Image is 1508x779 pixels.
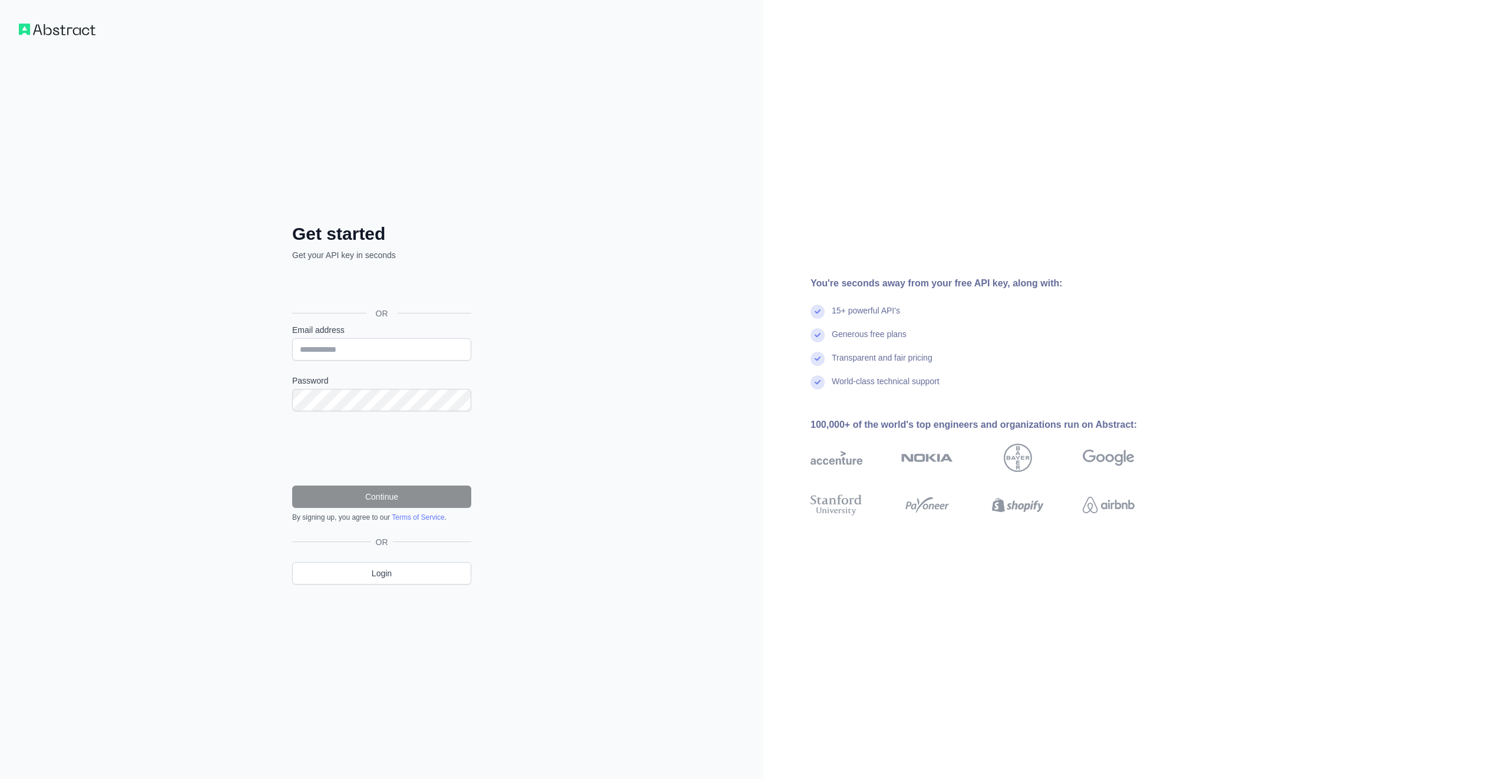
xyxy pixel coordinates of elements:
[811,328,825,342] img: check mark
[292,375,471,387] label: Password
[1083,492,1135,518] img: airbnb
[811,352,825,366] img: check mark
[811,305,825,319] img: check mark
[286,274,475,300] iframe: Sign in with Google Button
[292,249,471,261] p: Get your API key in seconds
[811,418,1172,432] div: 100,000+ of the world's top engineers and organizations run on Abstract:
[811,375,825,389] img: check mark
[292,562,471,585] a: Login
[292,425,471,471] iframe: reCAPTCHA
[371,536,393,548] span: OR
[832,328,907,352] div: Generous free plans
[366,308,398,319] span: OR
[901,444,953,472] img: nokia
[392,513,444,521] a: Terms of Service
[1004,444,1032,472] img: bayer
[19,24,95,35] img: Workflow
[1083,444,1135,472] img: google
[832,375,940,399] div: World-class technical support
[292,223,471,245] h2: Get started
[811,444,862,472] img: accenture
[832,305,900,328] div: 15+ powerful API's
[901,492,953,518] img: payoneer
[292,324,471,336] label: Email address
[811,492,862,518] img: stanford university
[292,513,471,522] div: By signing up, you agree to our .
[992,492,1044,518] img: shopify
[292,486,471,508] button: Continue
[811,276,1172,291] div: You're seconds away from your free API key, along with:
[832,352,932,375] div: Transparent and fair pricing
